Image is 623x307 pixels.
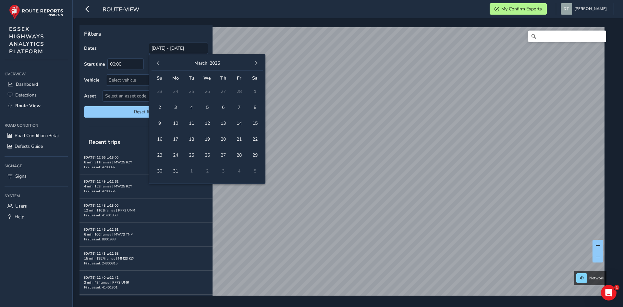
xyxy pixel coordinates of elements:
[614,285,619,290] span: 1
[233,118,245,129] span: 14
[5,171,68,182] a: Signs
[84,237,116,242] span: First asset: 8901938
[561,3,609,15] button: [PERSON_NAME]
[84,179,118,184] strong: [DATE] 12:49 to 12:52
[5,130,68,141] a: Road Condition (Beta)
[170,149,181,161] span: 24
[5,161,68,171] div: Signage
[217,102,229,113] span: 6
[84,77,100,83] label: Vehicle
[154,165,165,177] span: 30
[233,149,245,161] span: 28
[103,91,197,101] span: Select an asset code
[189,75,194,81] span: Tu
[202,118,213,129] span: 12
[84,30,208,38] p: Filters
[103,6,139,15] span: route-view
[84,155,118,160] strong: [DATE] 12:55 to 13:00
[15,92,37,98] span: Detections
[574,3,607,15] span: [PERSON_NAME]
[84,160,208,165] div: 6 min | 311 frames | MW25 RZY
[5,141,68,152] a: Defects Guide
[589,275,604,281] span: Network
[170,165,181,177] span: 31
[5,121,68,130] div: Road Condition
[5,211,68,222] a: Help
[84,93,96,99] label: Asset
[249,118,261,129] span: 15
[15,214,24,220] span: Help
[84,232,208,237] div: 6 min | 100 frames | MW73 YNM
[501,6,542,12] span: My Confirm Exports
[220,75,226,81] span: Th
[84,285,117,290] span: First asset: 41401301
[5,201,68,211] a: Users
[249,102,261,113] span: 8
[84,227,118,232] strong: [DATE] 12:45 to 12:51
[106,75,197,85] div: Select vehicle
[84,165,116,170] span: First asset: 4200897
[170,102,181,113] span: 3
[217,118,229,129] span: 13
[84,275,118,280] strong: [DATE] 12:40 to 12:42
[84,184,208,189] div: 4 min | 153 frames | MW25 RZY
[217,134,229,145] span: 20
[15,133,59,139] span: Road Condition (Beta)
[561,3,572,15] img: diamond-layout
[84,134,125,150] span: Recent trips
[84,261,117,266] span: First asset: 24300815
[16,81,38,87] span: Dashboard
[202,102,213,113] span: 5
[170,134,181,145] span: 17
[154,149,165,161] span: 23
[233,102,245,113] span: 7
[249,134,261,145] span: 22
[84,61,105,67] label: Start time
[186,102,197,113] span: 4
[84,106,208,118] button: Reset filters
[154,118,165,129] span: 9
[15,203,27,209] span: Users
[15,143,43,149] span: Defects Guide
[84,213,117,218] span: First asset: 41401858
[5,100,68,111] a: Route View
[490,3,547,15] button: My Confirm Exports
[84,208,208,213] div: 12 min | 1161 frames | PF73 UMR
[203,75,211,81] span: We
[89,109,203,115] span: Reset filters
[15,103,41,109] span: Route View
[202,149,213,161] span: 26
[154,134,165,145] span: 16
[5,69,68,79] div: Overview
[84,203,118,208] strong: [DATE] 12:48 to 13:00
[5,79,68,90] a: Dashboard
[82,27,605,303] canvas: Map
[249,149,261,161] span: 29
[601,285,617,301] iframe: Intercom live chat
[84,45,97,51] label: Dates
[84,280,208,285] div: 3 min | 48 frames | PF73 UMR
[528,31,606,42] input: Search
[249,86,261,97] span: 1
[84,251,118,256] strong: [DATE] 12:43 to 12:58
[84,189,116,194] span: First asset: 4200654
[5,191,68,201] div: System
[217,149,229,161] span: 27
[186,134,197,145] span: 18
[186,118,197,129] span: 11
[194,60,207,66] button: March
[202,134,213,145] span: 19
[172,75,179,81] span: Mo
[237,75,241,81] span: Fr
[15,173,27,179] span: Signs
[157,75,162,81] span: Su
[154,102,165,113] span: 2
[5,90,68,100] a: Detections
[233,134,245,145] span: 21
[170,118,181,129] span: 10
[84,256,208,261] div: 15 min | 1257 frames | MM23 KJX
[252,75,258,81] span: Sa
[9,5,63,19] img: rr logo
[9,25,44,55] span: ESSEX HIGHWAYS ANALYTICS PLATFORM
[186,149,197,161] span: 25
